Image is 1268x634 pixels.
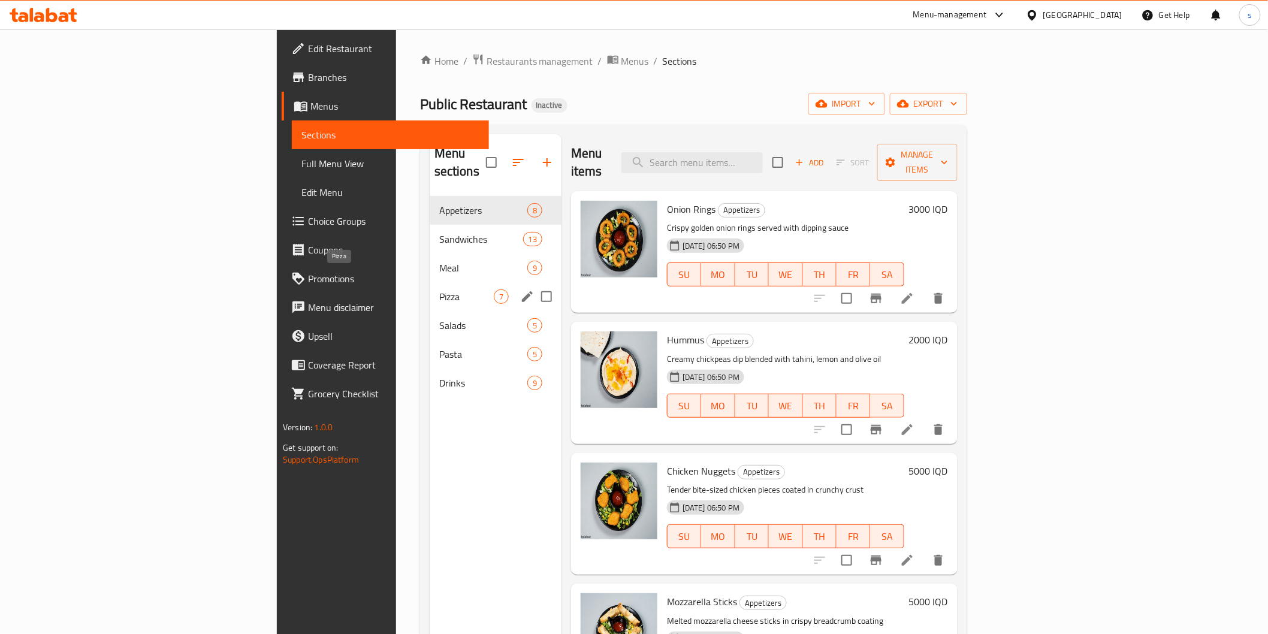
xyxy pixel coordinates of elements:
span: Sort sections [504,148,533,177]
div: items [527,347,542,361]
button: MO [701,524,735,548]
button: SA [870,394,904,418]
span: Appetizers [718,203,765,217]
span: 5 [528,320,542,331]
a: Promotions [282,264,488,293]
a: Menus [607,53,649,69]
span: WE [774,266,798,283]
span: TH [808,397,832,415]
span: Manage items [887,147,948,177]
a: Choice Groups [282,207,488,236]
span: FR [841,397,865,415]
span: 5 [528,349,542,360]
button: TH [803,262,837,286]
span: [DATE] 06:50 PM [678,240,744,252]
span: Salads [439,318,527,333]
span: Select to update [834,286,859,311]
a: Full Menu View [292,149,488,178]
span: Restaurants management [487,54,593,68]
span: Public Restaurant [420,90,527,117]
span: SU [672,528,696,545]
button: FR [837,524,870,548]
button: SU [667,524,701,548]
span: Upsell [308,329,479,343]
span: Pizza [439,289,494,304]
div: Pasta [439,347,527,361]
button: delete [924,546,953,575]
span: 13 [524,234,542,245]
span: export [899,96,958,111]
a: Coverage Report [282,351,488,379]
span: Edit Restaurant [308,41,479,56]
h2: Menu items [571,144,607,180]
button: TU [735,262,769,286]
p: Tender bite-sized chicken pieces coated in crunchy crust [667,482,904,497]
span: FR [841,266,865,283]
li: / [598,54,602,68]
button: MO [701,262,735,286]
span: [DATE] 06:50 PM [678,502,744,514]
div: items [494,289,509,304]
span: Select to update [834,417,859,442]
button: export [890,93,967,115]
div: Inactive [532,98,567,113]
span: WE [774,397,798,415]
span: Drinks [439,376,527,390]
a: Support.OpsPlatform [283,452,359,467]
img: Chicken Nuggets [581,463,657,539]
span: Coupons [308,243,479,257]
a: Edit Menu [292,178,488,207]
span: Branches [308,70,479,84]
h6: 3000 IQD [909,201,948,218]
img: Onion Rings [581,201,657,277]
button: SU [667,394,701,418]
span: import [818,96,875,111]
span: Appetizers [738,465,784,479]
button: TU [735,524,769,548]
span: Appetizers [740,596,786,610]
nav: Menu sections [430,191,561,402]
span: TU [740,266,764,283]
div: Appetizers [707,334,754,348]
div: Pasta5 [430,340,561,369]
span: 7 [494,291,508,303]
div: Menu-management [913,8,987,22]
span: Get support on: [283,440,338,455]
nav: breadcrumb [420,53,967,69]
span: [DATE] 06:50 PM [678,372,744,383]
span: Sections [301,128,479,142]
button: WE [769,262,802,286]
input: search [621,152,763,173]
p: Creamy chickpeas dip blended with tahini, lemon and olive oil [667,352,904,367]
button: Manage items [877,144,958,181]
span: MO [706,266,730,283]
span: Meal [439,261,527,275]
li: / [654,54,658,68]
span: Select all sections [479,150,504,175]
button: FR [837,262,870,286]
span: SU [672,266,696,283]
button: Branch-specific-item [862,284,890,313]
div: items [527,376,542,390]
span: Mozzarella Sticks [667,593,737,611]
span: 1.0.0 [315,419,333,435]
button: edit [518,288,536,306]
button: TH [803,394,837,418]
div: [GEOGRAPHIC_DATA] [1043,8,1122,22]
span: Chicken Nuggets [667,462,735,480]
button: delete [924,415,953,444]
h6: 5000 IQD [909,463,948,479]
div: Pizza7edit [430,282,561,311]
a: Edit menu item [900,422,914,437]
span: Inactive [532,100,567,110]
a: Edit menu item [900,553,914,567]
span: Onion Rings [667,200,715,218]
div: items [527,203,542,218]
button: Branch-specific-item [862,415,890,444]
button: SU [667,262,701,286]
span: SA [875,528,899,545]
span: Full Menu View [301,156,479,171]
p: Melted mozzarella cheese sticks in crispy breadcrumb coating [667,614,904,629]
